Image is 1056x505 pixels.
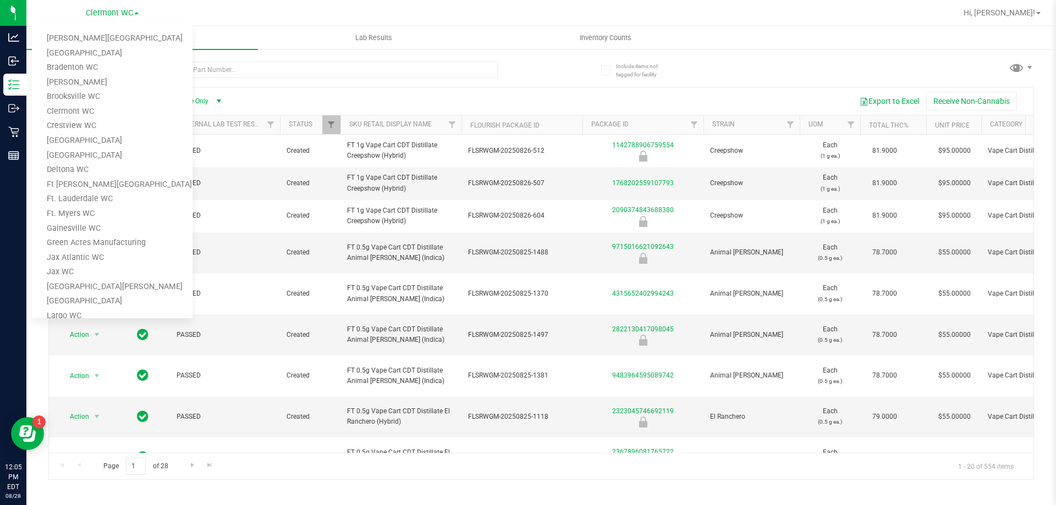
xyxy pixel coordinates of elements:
[443,115,461,134] a: Filter
[926,92,1017,110] button: Receive Non-Cannabis
[612,371,674,379] a: 9483964595089742
[90,409,104,424] span: select
[806,324,854,345] span: Each
[60,409,90,424] span: Action
[710,330,793,340] span: Animal [PERSON_NAME]
[468,178,576,188] span: FLSRWGM-20250826-507
[935,121,970,129] a: Unit Price
[867,327,903,343] span: 78.7000
[933,368,976,384] span: $55.00000
[933,286,976,302] span: $55.00000
[468,146,576,156] span: FLSRWGM-20250826-512
[591,120,629,128] a: Package ID
[612,243,674,251] a: 9715016621092643
[32,177,193,192] a: Ft [PERSON_NAME][GEOGRAPHIC_DATA]
[287,210,334,221] span: Created
[32,415,46,429] iframe: Resource center unread badge
[347,406,455,427] span: FT 0.5g Vape Cart CDT Distillate El Ranchero (Hybrid)
[964,8,1035,17] span: Hi, [PERSON_NAME]!
[289,120,312,128] a: Status
[32,280,193,295] a: [GEOGRAPHIC_DATA][PERSON_NAME]
[177,146,273,156] span: PASSED
[710,412,793,422] span: El Ranchero
[867,368,903,384] span: 78.7000
[5,462,21,492] p: 12:05 PM EDT
[126,458,146,475] input: 1
[806,216,854,226] p: (1 g ea.)
[32,148,193,163] a: [GEOGRAPHIC_DATA]
[32,119,193,134] a: Crestview WC
[287,412,334,422] span: Created
[340,33,407,43] span: Lab Results
[806,173,854,193] span: Each
[287,178,334,188] span: Created
[347,242,455,263] span: FT 0.5g Vape Cart CDT Distillate Animal [PERSON_NAME] (Indica)
[287,247,334,258] span: Created
[867,286,903,302] span: 78.7000
[202,458,218,473] a: Go to the last page
[32,309,193,324] a: Largo WC
[137,368,148,383] span: In Sync
[712,120,735,128] a: Strain
[32,207,193,221] a: Ft. Myers WC
[809,120,823,128] a: UOM
[612,290,674,297] a: 4315652402994243
[8,150,19,161] inline-svg: Reports
[933,175,976,191] span: $95.00000
[60,450,90,465] span: Action
[710,288,793,299] span: Animal [PERSON_NAME]
[287,146,334,156] span: Created
[490,26,721,49] a: Inventory Counts
[347,206,455,226] span: FT 1g Vape Cart CDT Distillate Creepshow (Hybrid)
[32,236,193,251] a: Green Acres Manufacturing
[90,450,104,465] span: select
[11,417,44,450] iframe: Resource center
[616,62,671,79] span: Include items not tagged for facility
[137,449,148,465] span: In Sync
[177,178,273,188] span: PASSED
[933,208,976,224] span: $95.00000
[782,115,800,134] a: Filter
[933,449,976,465] span: $55.00000
[710,210,793,221] span: Creepshow
[867,175,903,191] span: 81.9000
[612,325,674,333] a: 2822130417098045
[468,288,576,299] span: FLSRWGM-20250825-1370
[468,210,576,221] span: FLSRWGM-20250826-604
[565,33,646,43] span: Inventory Counts
[258,26,490,49] a: Lab Results
[612,448,674,456] a: 2367896081765722
[60,368,90,384] span: Action
[806,151,854,161] p: (1 g ea.)
[177,247,273,258] span: PASSED
[806,242,854,263] span: Each
[612,407,674,415] a: 2323045746692119
[32,134,193,148] a: [GEOGRAPHIC_DATA]
[322,115,340,134] a: Filter
[470,121,540,129] a: Flourish Package ID
[949,458,1022,474] span: 1 - 20 of 554 items
[90,368,104,384] span: select
[8,79,19,90] inline-svg: Inventory
[347,173,455,193] span: FT 1g Vape Cart CDT Distillate Creepshow (Hybrid)
[806,283,854,304] span: Each
[347,324,455,345] span: FT 0.5g Vape Cart CDT Distillate Animal [PERSON_NAME] (Indica)
[933,327,976,343] span: $55.00000
[853,92,926,110] button: Export to Excel
[806,206,854,226] span: Each
[581,417,705,428] div: Newly Received
[5,492,21,500] p: 08/28
[349,120,432,128] a: SKU Retail Display Name
[806,335,854,345] p: (0.5 g ea.)
[32,60,193,75] a: Bradenton WC
[806,376,854,386] p: (0.5 g ea.)
[867,143,903,159] span: 81.9000
[32,192,193,207] a: Ft. Lauderdale WC
[806,447,854,468] span: Each
[287,330,334,340] span: Created
[287,288,334,299] span: Created
[581,335,705,346] div: Newly Received
[32,163,193,177] a: Deltona WC
[806,406,854,427] span: Each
